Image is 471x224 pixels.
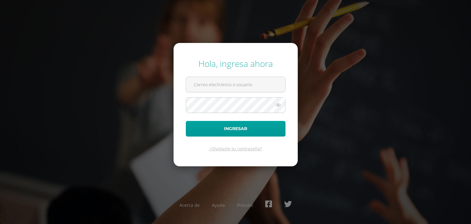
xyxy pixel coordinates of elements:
a: ¿Olvidaste tu contraseña? [209,146,262,152]
a: Presskit [237,202,253,208]
button: Ingresar [186,121,285,137]
a: Ayuda [212,202,225,208]
div: Hola, ingresa ahora [186,58,285,69]
a: Acerca de [179,202,200,208]
input: Correo electrónico o usuario [186,77,285,92]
